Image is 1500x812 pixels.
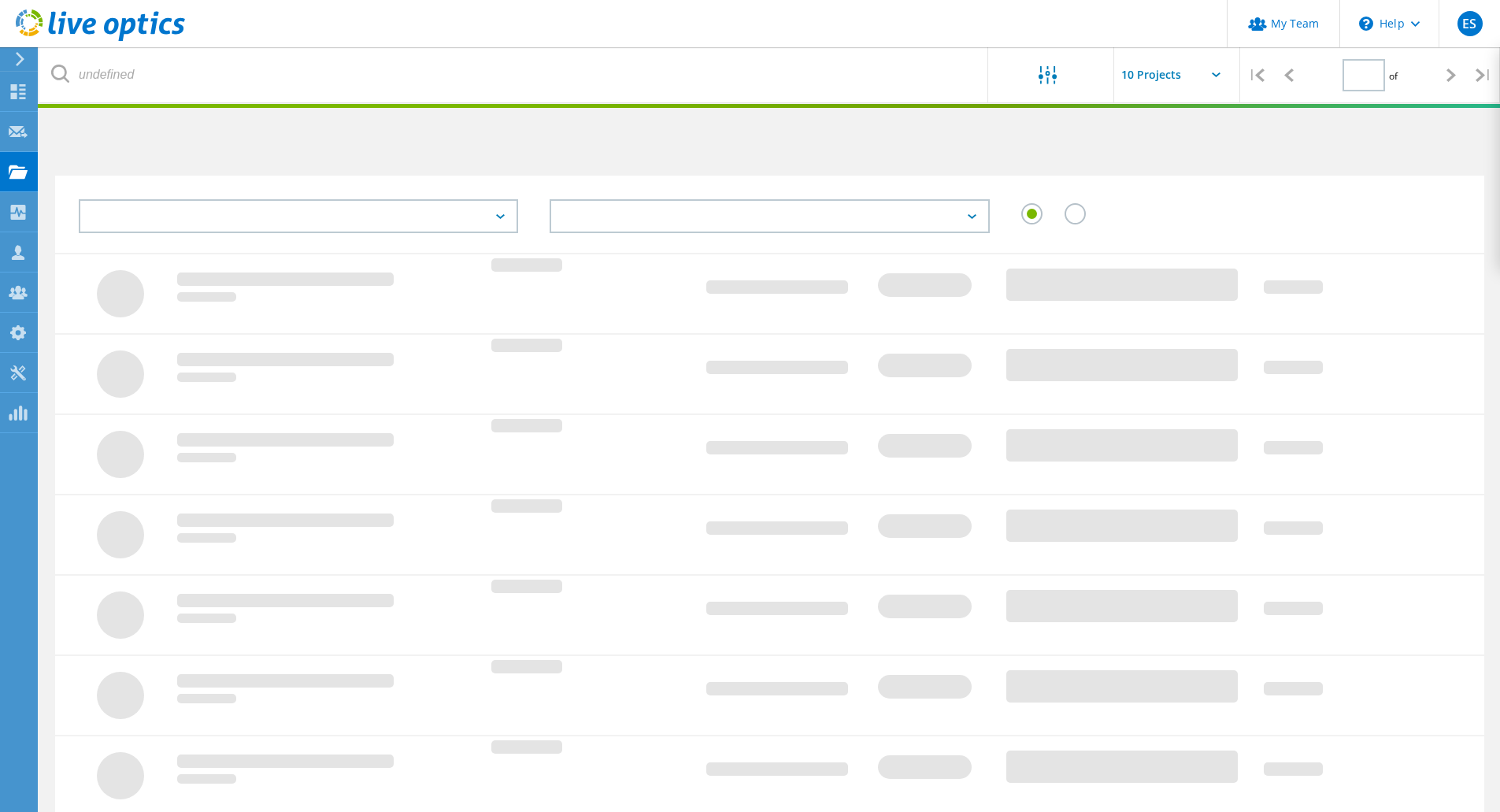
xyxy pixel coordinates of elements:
[16,33,185,44] a: Live Optics Dashboard
[1359,17,1373,31] svg: \n
[1389,69,1398,83] span: of
[39,47,989,102] input: undefined
[1240,47,1272,103] div: |
[1468,47,1500,103] div: |
[1462,17,1476,30] span: ES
